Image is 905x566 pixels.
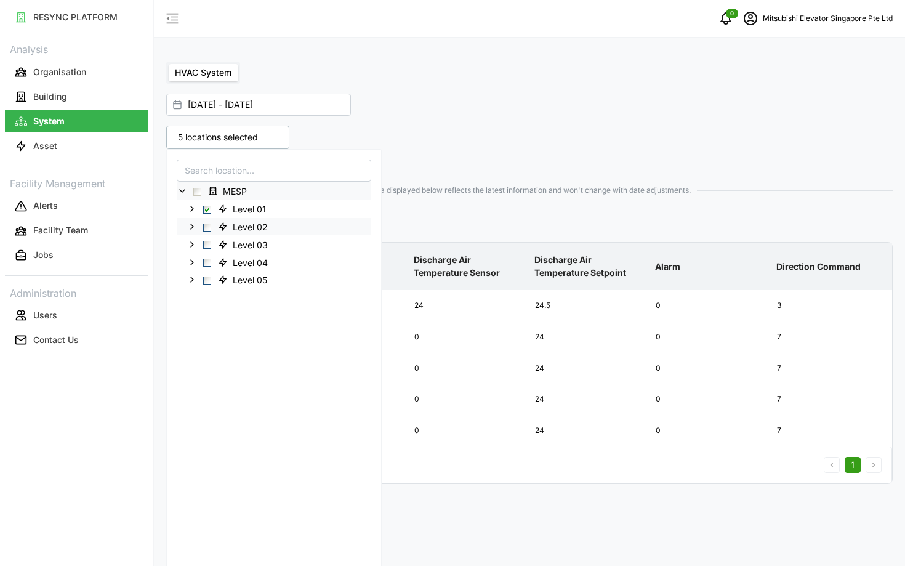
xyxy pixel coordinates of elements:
span: Level 02 [233,221,268,233]
button: RESYNC PLATFORM [5,6,148,28]
div: 7 [772,322,891,352]
p: RESYNC PLATFORM [33,11,118,23]
div: 0 [651,354,770,384]
a: RESYNC PLATFORM [5,5,148,30]
p: Discharge Air Temperature Sensor [411,244,527,289]
a: Facility Team [5,219,148,243]
a: Jobs [5,243,148,268]
div: 24.5 [530,291,650,321]
button: Contact Us [5,329,148,351]
a: Contact Us [5,328,148,352]
p: Building [33,91,67,103]
button: Organisation [5,61,148,83]
div: 7 [772,354,891,384]
div: 24 [530,416,650,446]
p: System [33,115,65,127]
p: Alerts [33,200,58,212]
div: 7 [772,384,891,414]
div: 0 [651,322,770,352]
a: Asset [5,134,148,158]
span: Level 01 [233,203,266,216]
div: 24 [530,322,650,352]
a: Users [5,303,148,328]
div: 0 [409,322,529,352]
span: HVAC System [175,67,231,78]
p: Analysis [5,39,148,57]
button: notifications [714,6,738,31]
button: Alerts [5,195,148,217]
p: Asset [33,140,57,152]
p: Alarm [653,251,768,283]
span: Select Level 03 [203,241,211,249]
button: schedule [738,6,763,31]
div: 0 [409,384,529,414]
button: Asset [5,135,148,157]
div: 0 [651,291,770,321]
p: 5 locations selected [172,131,264,144]
div: 24 [530,384,650,414]
span: Select Level 01 [203,206,211,214]
button: Users [5,304,148,326]
p: Facility Management [5,174,148,192]
button: Building [5,86,148,108]
p: Fan Coil Unit [166,215,893,233]
div: 0 [409,416,529,446]
a: Alerts [5,194,148,219]
button: Jobs [5,245,148,267]
span: Select Level 02 [203,224,211,232]
div: 7 [772,416,891,446]
span: Data displayed below reflects the latest information and won't change with date adjustments. [166,185,893,196]
a: Building [5,84,148,109]
a: Organisation [5,60,148,84]
span: Level 03 [213,237,276,252]
div: 3 [772,291,891,321]
button: Facility Team [5,220,148,242]
span: MESP [203,184,255,198]
a: System [5,109,148,134]
span: Level 02 [213,219,276,234]
span: 0 [730,9,734,18]
p: Jobs [33,249,54,261]
div: 0 [651,416,770,446]
span: Level 03 [233,239,268,251]
button: System [5,110,148,132]
span: Select Level 04 [203,259,211,267]
div: 24 [530,354,650,384]
div: 0 [651,384,770,414]
span: Level 04 [213,255,276,270]
p: Direction Command [774,251,890,283]
button: 1 [845,457,861,473]
span: Level 05 [213,272,276,287]
p: Contact Us [33,334,79,346]
span: MESP [223,185,247,198]
p: Discharge Air Temperature Setpoint [532,244,648,289]
span: Level 01 [213,201,275,216]
span: Level 04 [233,257,268,269]
span: Select MESP [193,188,201,196]
p: Organisation [33,66,86,78]
p: Facility Team [33,224,88,237]
span: Select Level 05 [203,277,211,285]
div: 24 [409,291,529,321]
p: Mitsubishi Elevator Singapore Pte Ltd [763,13,893,25]
input: Search location... [177,160,371,182]
p: Administration [5,283,148,301]
p: Users [33,309,57,321]
div: 0 [409,354,529,384]
span: Level 05 [233,274,267,286]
